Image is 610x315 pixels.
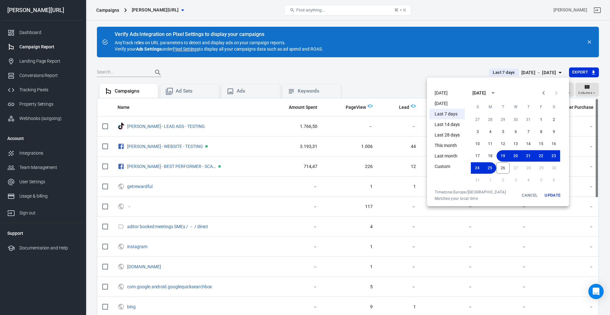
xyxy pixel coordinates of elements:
[522,126,535,137] button: 7
[435,196,506,201] span: Matches your local time
[548,101,559,113] span: Saturday
[547,114,560,125] button: 2
[497,150,509,162] button: 19
[484,138,497,150] button: 11
[588,284,604,299] div: Open Intercom Messenger
[535,150,547,162] button: 22
[471,126,484,137] button: 3
[497,126,509,137] button: 5
[485,101,496,113] span: Monday
[430,151,465,161] li: Last month
[542,190,563,201] button: Update
[509,114,522,125] button: 30
[497,101,509,113] span: Tuesday
[509,138,522,150] button: 13
[430,161,465,172] li: Custom
[537,87,550,99] button: Previous month
[430,119,465,130] li: Last 14 days
[547,150,560,162] button: 23
[471,138,484,150] button: 10
[430,109,465,119] li: Last 7 days
[484,126,497,137] button: 4
[509,126,522,137] button: 6
[430,88,465,98] li: [DATE]
[472,101,483,113] span: Sunday
[471,150,484,162] button: 17
[522,138,535,150] button: 14
[488,87,498,98] button: calendar view is open, switch to year view
[522,150,535,162] button: 21
[510,101,521,113] span: Wednesday
[547,126,560,137] button: 9
[497,138,509,150] button: 12
[523,101,534,113] span: Thursday
[484,162,496,174] button: 25
[497,114,509,125] button: 29
[484,150,497,162] button: 18
[522,114,535,125] button: 31
[519,190,540,201] button: Cancel
[435,190,506,195] div: Timezone: Europe/[GEOGRAPHIC_DATA]
[535,126,547,137] button: 8
[535,138,547,150] button: 15
[496,162,510,174] button: 26
[471,162,484,174] button: 24
[471,114,484,125] button: 27
[430,130,465,140] li: Last 28 days
[509,150,522,162] button: 20
[535,101,547,113] span: Friday
[472,90,486,96] div: [DATE]
[535,114,547,125] button: 1
[484,114,497,125] button: 28
[430,98,465,109] li: [DATE]
[430,140,465,151] li: This month
[547,138,560,150] button: 16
